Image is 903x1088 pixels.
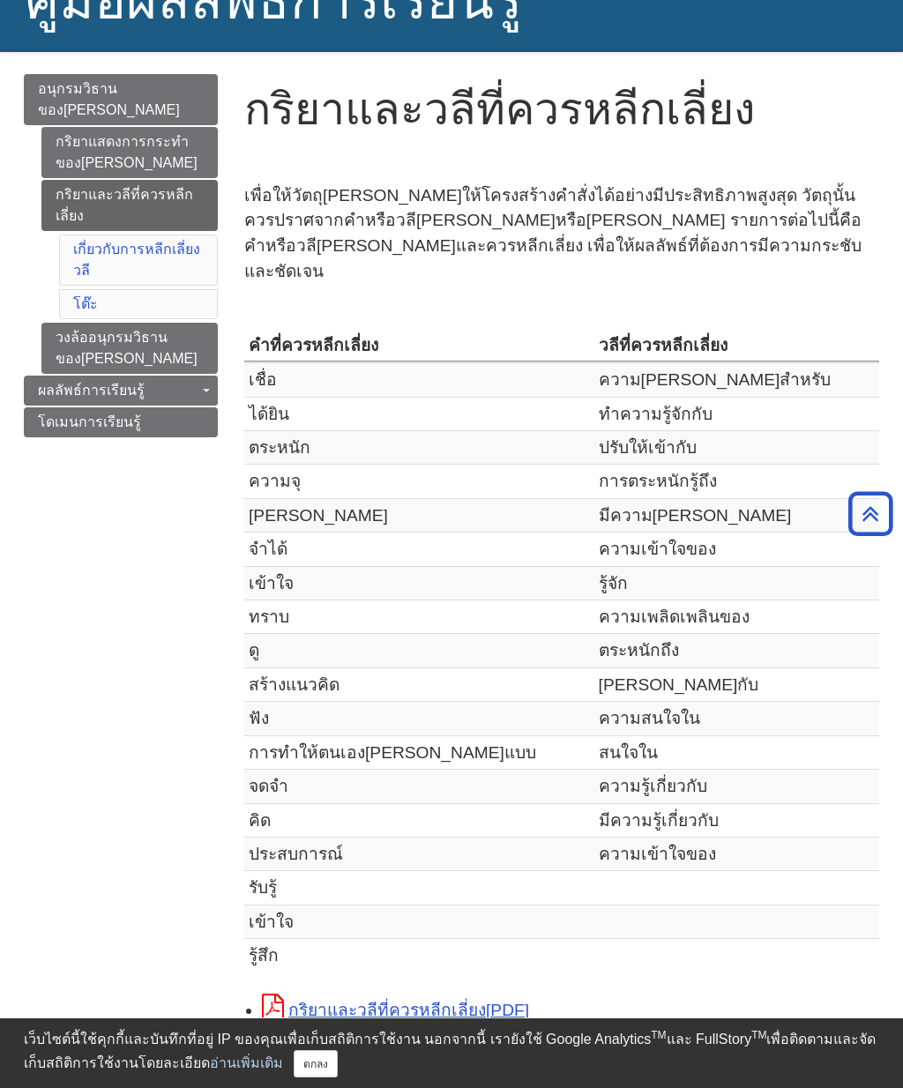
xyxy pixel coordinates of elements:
[249,913,294,931] font: เข้าใจ
[249,438,310,457] font: ตระหนัก
[249,607,289,626] font: ทราบ
[599,506,792,525] font: มีความ[PERSON_NAME]
[249,845,343,863] font: ประสบการณ์
[24,1032,876,1070] font: เพื่อติดตามและจัดเก็บสถิติการใช้งานโดยละเอียด
[303,1058,328,1070] font: ตกลง
[249,777,288,795] font: จดจำ
[249,811,271,830] font: คิด
[41,323,218,374] a: วงล้ออนุกรมวิธานของ[PERSON_NAME]
[73,242,200,278] a: เกี่ยวกับการหลีกเลี่ยงวลี
[599,811,719,830] font: มีความรู้เกี่ยวกับ
[599,405,713,423] font: ทำความรู้จักกับ
[249,370,277,389] font: เชื่อ
[288,1001,486,1019] font: กริยาและวลีที่ควรหลีกเลี่ยง
[599,336,728,354] font: วลีที่ควรหลีกเลี่ยง
[599,743,658,762] font: สนใจใน
[249,336,378,354] font: คำที่ควรหลีกเลี่ยง
[599,641,679,660] font: ตระหนักถึง
[249,506,388,525] font: [PERSON_NAME]
[41,127,218,178] a: กริยาแสดงการกระทำของ[PERSON_NAME]
[751,1029,766,1041] font: TM
[249,405,289,423] font: ได้ยิน
[244,186,862,280] font: เพื่อให้วัตถุ[PERSON_NAME]ให้โครงสร้างคำสั่งได้อย่างมีประสิทธิภาพสูงสุด วัตถุนั้นควรปราศจากคำหรือ...
[599,845,716,863] font: ความเข้าใจของ
[262,1001,529,1019] a: ลิงค์เปิดในหน้าต่างใหม่
[56,187,193,223] font: กริยาและวลีที่ควรหลีกเลี่ยง
[210,1055,283,1070] a: อ่านเพิ่มเติม
[294,1050,338,1077] button: ปิด
[244,81,755,126] font: กริยาและวลีที่ควรหลีกเลี่ยง
[249,675,340,694] font: สร้างแนวคิด
[24,376,218,406] a: ผลลัพธ์การเรียนรู้
[599,370,832,389] font: ความ[PERSON_NAME]สำหรับ
[249,540,287,558] font: จำได้
[41,180,218,231] a: กริยาและวลีที่ควรหลีกเลี่ยง
[599,607,750,626] font: ความเพลิดเพลินของ
[842,502,899,525] a: กลับสู่ด้านบน
[599,675,759,694] font: [PERSON_NAME]กับ
[249,946,279,965] font: รู้สึก
[599,709,700,727] font: ความสนใจใน
[667,1032,752,1047] font: และ FullStory
[249,472,301,490] font: ความจุ
[249,574,294,592] font: เข้าใจ
[599,472,717,490] font: การตระหนักรู้ถึง
[24,74,218,437] div: เมนูหน้าคำแนะนำ
[38,81,180,117] font: อนุกรมวิธานของ[PERSON_NAME]
[599,574,628,592] font: รู้จัก
[651,1029,666,1041] font: TM
[249,878,277,897] font: รับรู้
[38,383,145,398] font: ผลลัพธ์การเรียนรู้
[599,540,716,558] font: ความเข้าใจของ
[599,777,707,795] font: ความรู้เกี่ยวกับ
[24,407,218,437] a: โดเมนการเรียนรู้
[38,414,141,429] font: โดเมนการเรียนรู้
[56,134,198,170] font: กริยาแสดงการกระทำของ[PERSON_NAME]
[249,743,536,762] font: การทำให้ตนเอง[PERSON_NAME]แบบ
[56,330,198,366] font: วงล้ออนุกรมวิธานของ[PERSON_NAME]
[24,1032,651,1047] font: เว็บไซต์นี้ใช้คุกกี้และบันทึกที่อยู่ IP ของคุณเพื่อเก็บสถิติการใช้งาน นอกจากนี้ เรายังใช้ Google ...
[249,709,269,727] font: ฟัง
[24,74,218,125] a: อนุกรมวิธานของ[PERSON_NAME]
[249,641,259,660] font: ดู
[599,438,697,457] font: ปรับให้เข้ากับ
[73,296,98,311] a: โต๊ะ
